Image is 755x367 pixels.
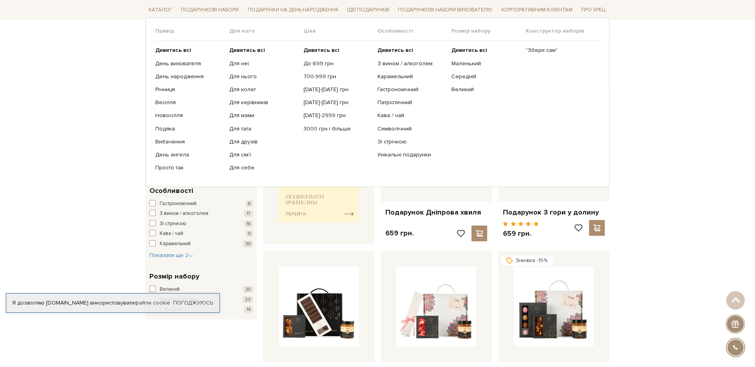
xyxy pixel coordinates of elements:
a: Кава / чай [377,112,446,119]
a: Подарунки на День народження [245,4,341,16]
a: файли cookie [134,299,170,306]
span: Особливості [377,28,451,35]
a: Дивитись всі [377,47,446,54]
div: Каталог [145,18,610,187]
span: З вином / алкоголем [160,210,208,218]
span: Особливості [149,185,193,196]
p: 659 грн. [503,229,539,238]
a: Середній [451,73,519,80]
span: Розмір набору [149,271,199,282]
button: Показати ще 2 [149,251,193,259]
span: 20 [243,286,253,293]
span: Кава / чай [160,230,183,238]
a: День вихователя [155,60,223,67]
a: Маленький [451,60,519,67]
a: Погоджуюсь [173,299,213,306]
a: Зі стрічкою [377,138,446,145]
b: Дивитись всі [229,47,265,53]
a: Символічний [377,125,446,132]
a: Весілля [155,99,223,106]
button: Зі стрічкою 16 [149,220,253,228]
a: Для керівників [229,99,297,106]
button: Гастрономічний 6 [149,200,253,208]
a: Дивитись всі [229,47,297,54]
a: Патріотичний [377,99,446,106]
a: Корпоративним клієнтам [498,3,576,17]
a: 3000 грн і більше [304,125,372,132]
a: Для мами [229,112,297,119]
span: Для кого [229,28,303,35]
span: 14 [244,306,253,313]
a: Унікальні подарунки [377,151,446,158]
span: 17 [244,210,253,217]
a: Подарунок Дніпрова хвиля [385,208,487,217]
span: 9 [246,230,253,237]
a: Для неї [229,60,297,67]
a: Подарункові набори вихователю [395,3,495,17]
a: Для тата [229,125,297,132]
span: 23 [243,296,253,303]
button: З вином / алкоголем 17 [149,210,253,218]
a: Новосілля [155,112,223,119]
a: Подарунок З гори у долину [503,208,605,217]
span: Гастрономічний [160,200,197,208]
a: Дивитись всі [451,47,519,54]
a: Дивитись всі [304,47,372,54]
span: 16 [244,220,253,227]
b: Дивитись всі [304,47,339,53]
button: Кава / чай 9 [149,230,253,238]
a: Для друзів [229,138,297,145]
span: Зі стрічкою [160,220,186,228]
button: Великий 20 [149,286,253,294]
b: Дивитись всі [155,47,191,53]
button: Карамельний 39 [149,240,253,248]
a: День народження [155,73,223,80]
a: Про Spell [578,4,610,16]
a: [DATE]-[DATE] грн [304,99,372,106]
div: Знижка -15% [500,255,554,266]
span: Розмір набору [451,28,525,35]
span: 39 [243,240,253,247]
a: Великий [451,86,519,93]
span: Великий [160,286,180,294]
a: Просто так [155,164,223,171]
span: 6 [246,200,253,207]
a: Для колег [229,86,297,93]
span: Привід [155,28,229,35]
a: День ангела [155,151,223,158]
a: Ідеї подарунків [344,4,392,16]
div: Я дозволяю [DOMAIN_NAME] використовувати [6,299,219,306]
span: Ціна [304,28,377,35]
a: Для сім'ї [229,151,297,158]
b: Дивитись всі [451,47,487,53]
a: Подяка [155,125,223,132]
a: Для нього [229,73,297,80]
p: 659 грн. [385,229,414,238]
a: Дивитись всі [155,47,223,54]
a: Для себе [229,164,297,171]
a: Гастрономічний [377,86,446,93]
a: Вибачення [155,138,223,145]
a: "Збери сам" [526,47,594,54]
a: [DATE]-[DATE] грн [304,86,372,93]
a: Річниця [155,86,223,93]
span: Конструктор наборів [526,28,600,35]
b: Дивитись всі [377,47,413,53]
span: Карамельний [160,240,191,248]
a: [DATE]-2999 грн [304,112,372,119]
a: До 699 грн [304,60,372,67]
a: Подарункові набори [178,4,242,16]
a: 700-999 грн [304,73,372,80]
a: Каталог [145,4,175,16]
a: Карамельний [377,73,446,80]
a: З вином / алкоголем [377,60,446,67]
